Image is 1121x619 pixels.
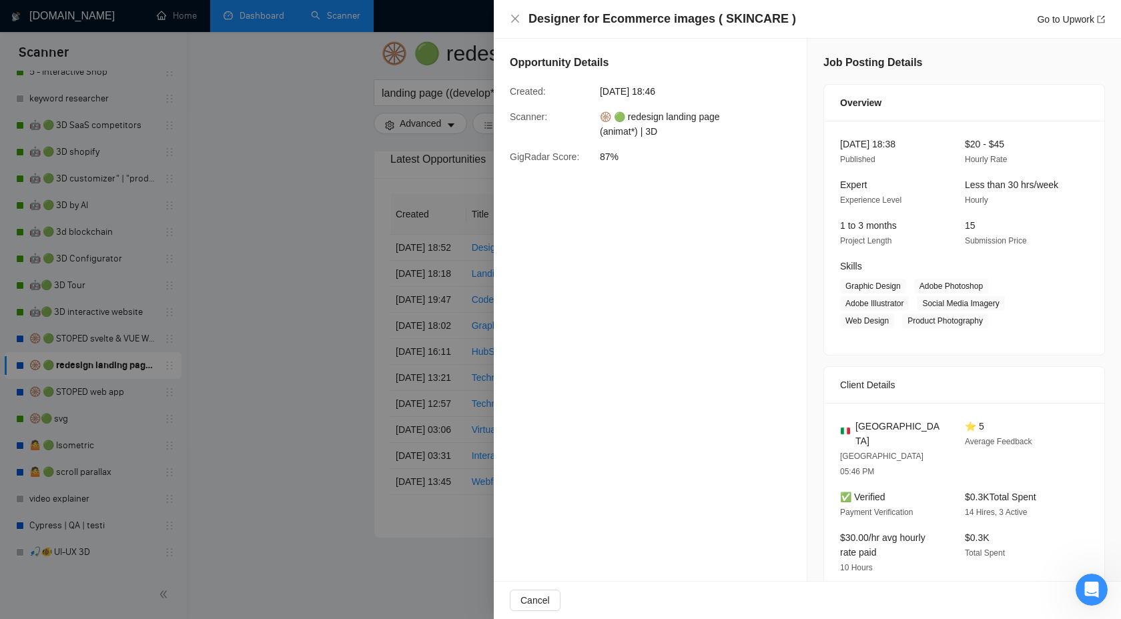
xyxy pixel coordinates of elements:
span: Home [31,450,58,459]
div: • 2m ago [79,60,119,74]
span: export [1097,15,1105,23]
span: $30.00/hr avg hourly rate paid [840,532,925,558]
img: Profile image for Mariia [15,293,42,320]
img: Oleksandr avatar [13,256,29,272]
div: Close [234,5,258,29]
h5: Opportunity Details [510,55,609,71]
span: $20 - $45 [965,139,1004,149]
h1: Messages [99,6,171,29]
img: Profile image for Mariia [15,145,42,172]
img: Iryna avatar [25,256,41,272]
span: [GEOGRAPHIC_DATA] [855,419,944,448]
div: [DOMAIN_NAME] [44,257,122,271]
div: Mariia [47,60,76,74]
span: Social Media Imagery [917,296,1004,311]
span: ✅ Verified [840,492,885,502]
img: Profile image for Mariia [15,47,42,73]
span: Expert [840,179,867,190]
span: Created: [510,86,546,97]
div: • [DATE] [125,257,162,271]
div: Mariia [47,406,76,420]
h5: Job Posting Details [823,55,922,71]
span: Hourly Rate [965,155,1007,164]
span: Overview [840,95,881,110]
span: 87% [600,149,800,164]
span: Total Spent [965,548,1005,558]
button: Messages [89,416,177,470]
span: 🛞 🟢 redesign landing page (animat*) | 3D [600,111,720,137]
button: Cancel [510,590,560,611]
span: Cancel [520,593,550,608]
span: Submission Price [965,236,1027,245]
span: 10 Hours [840,563,873,572]
span: Hourly [965,195,988,205]
div: • [DATE] [79,307,116,321]
span: Project Length [840,236,891,245]
span: Web Design [840,314,894,328]
span: Graphic Design [840,279,906,293]
div: Mariia [47,109,76,123]
span: Help [212,450,233,459]
span: GigRadar Score: [510,151,579,162]
div: Client Details [840,367,1088,403]
img: Nazar avatar [19,245,35,261]
span: 14 Hires, 3 Active [965,508,1027,517]
span: Less than 30 hrs/week [965,179,1058,190]
div: • [DATE] [79,406,116,420]
button: Help [178,416,267,470]
span: Messages [107,450,159,459]
span: close [510,13,520,24]
div: Mariia [47,356,76,370]
img: Profile image for Mariia [15,343,42,370]
span: [DATE] 18:46 [600,84,800,99]
div: Mariia [47,307,76,321]
span: Payment Verification [840,508,913,517]
span: [DATE] 18:38 [840,139,895,149]
span: Product Photography [902,314,988,328]
span: Adobe Photoshop [914,279,988,293]
button: Send us a message [61,352,206,378]
span: [GEOGRAPHIC_DATA] 05:46 PM [840,452,923,476]
iframe: To enrich screen reader interactions, please activate Accessibility in Grammarly extension settings [1076,574,1108,606]
div: • [DATE] [79,159,116,173]
a: Go to Upworkexport [1037,14,1105,25]
button: Close [510,13,520,25]
span: 1 to 3 months [840,220,897,231]
img: Profile image for Mariia [15,195,42,221]
span: Adobe Illustrator [840,296,909,311]
span: Average Feedback [965,437,1032,446]
div: Mariia [47,159,76,173]
span: Experience Level [840,195,901,205]
span: Published [840,155,875,164]
img: Profile image for Mariia [15,392,42,419]
span: Skills [840,261,862,271]
span: Scanner: [510,111,547,122]
span: Rate your conversation [44,245,153,255]
div: • 8h ago [79,109,117,123]
span: 15 [965,220,976,231]
span: $0.3K Total Spent [965,492,1036,502]
img: 🇮🇹 [841,426,850,436]
h4: Designer for Ecommerce images ( SKINCARE ) [528,11,796,27]
span: $0.3K [965,532,990,543]
div: • [DATE] [79,208,116,222]
div: Mariia [47,208,76,222]
span: ⭐ 5 [965,421,984,432]
img: Profile image for Mariia [15,96,42,123]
